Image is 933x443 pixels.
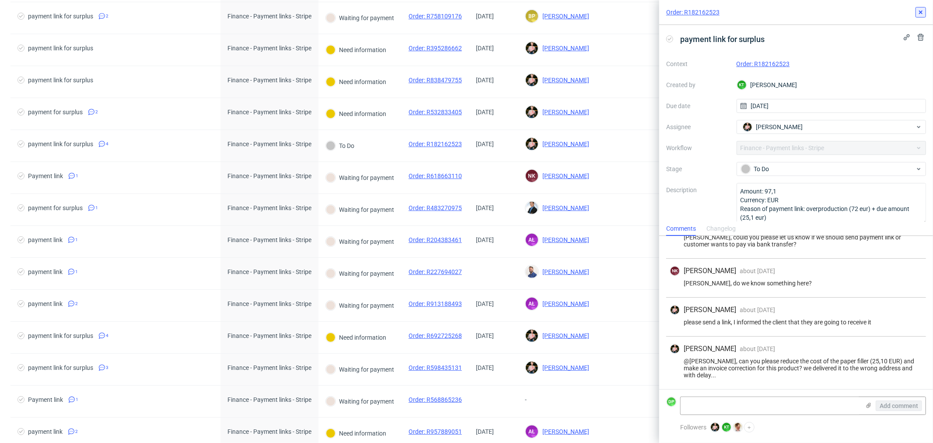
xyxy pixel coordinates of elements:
div: payment for surplus [28,204,83,211]
div: Waiting for payment [326,397,394,406]
span: Followers [680,424,706,431]
span: [PERSON_NAME] [539,109,589,116]
div: [PERSON_NAME], do we know something here? [670,280,923,287]
span: [DATE] [476,364,494,371]
div: payment link for surplus [28,141,93,148]
div: Finance - Payment links - Stripe [227,268,311,275]
a: Order: R227694027 [409,268,462,275]
span: [DATE] [476,141,494,148]
div: Finance - Payment links - Stripe [227,13,311,20]
img: Marta Tomaszewska [671,345,679,353]
span: 1 [76,396,78,403]
a: Order: R182162523 [409,141,462,148]
div: @[PERSON_NAME], can you please reduce the cost of the paper filler (25,10 EUR) and make an invoic... [670,358,923,379]
span: 1 [95,204,98,211]
div: To Do [326,141,354,151]
span: [DATE] [476,13,494,20]
div: payment link for surplus [28,332,93,339]
img: Marta Tomaszewska [526,362,538,374]
span: 2 [75,300,78,307]
div: Waiting for payment [326,205,394,214]
a: Order: R838479755 [409,77,462,84]
div: payment link [28,300,63,307]
img: Bartosz Ossowski [734,423,742,432]
a: Order: R692725268 [409,332,462,339]
div: payment link for surplus [28,77,93,84]
span: 1 [75,236,78,243]
figcaption: DP [667,397,676,406]
span: [PERSON_NAME] [539,300,589,307]
span: [PERSON_NAME] [539,141,589,148]
div: payment link [28,268,63,275]
a: Order: R913188493 [409,300,462,307]
figcaption: BP [526,10,538,22]
figcaption: AŁ [526,234,538,246]
span: 4 [106,332,108,339]
a: Order: R957889051 [409,428,462,435]
a: Order: R618663110 [409,172,462,179]
figcaption: AŁ [526,425,538,438]
span: [DATE] [476,77,494,84]
span: [PERSON_NAME] [539,204,589,211]
img: Marta Tomaszewska [743,123,752,131]
label: Context [666,59,730,69]
div: please send a link, I informed the client that they are going to receive it [670,319,923,326]
div: Finance - Payment links - Stripe [227,172,311,179]
span: [PERSON_NAME] [539,172,589,179]
label: Due date [666,101,730,111]
span: [PERSON_NAME] [539,428,589,435]
div: payment link for surplus [28,13,93,20]
div: Changelog [706,222,736,236]
div: payment link [28,236,63,243]
div: payment link [28,428,63,435]
span: about [DATE] [740,345,775,352]
span: [DATE] [476,236,494,243]
span: 2 [75,428,78,435]
div: Need information [326,77,386,87]
span: [PERSON_NAME] [756,123,803,131]
span: [PERSON_NAME] [539,13,589,20]
figcaption: KT [737,81,746,89]
span: payment link for surplus [677,32,768,46]
span: [DATE] [476,45,494,52]
div: Comments [666,222,696,236]
div: - [525,393,546,403]
a: Order: R568865236 [409,396,462,403]
div: Finance - Payment links - Stripe [227,109,311,116]
a: Order: R395286662 [409,45,462,52]
span: [DATE] [476,109,494,116]
div: payment link for surplus [28,45,93,52]
figcaption: KT [722,423,731,432]
label: Stage [666,164,730,174]
a: Order: R204383461 [409,236,462,243]
div: Finance - Payment links - Stripe [227,396,311,403]
span: [PERSON_NAME] [684,266,736,276]
div: Finance - Payment links - Stripe [227,204,311,211]
figcaption: NK [671,267,679,275]
a: Order: R532833405 [409,109,462,116]
div: To Do [741,164,915,174]
label: Assignee [666,122,730,132]
img: Marta Tomaszewska [526,42,538,54]
img: Marta Tomaszewska [711,423,720,432]
div: Waiting for payment [326,365,394,374]
label: Created by [666,80,730,90]
textarea: Amount: 97,1 Currency: EUR Reason of payment link: overproduction (72 eur) + due amount (25,1 eur... [737,183,926,225]
div: Need information [326,333,386,342]
span: 1 [75,268,78,275]
a: Order: R182162523 [666,8,720,17]
span: [PERSON_NAME] [539,236,589,243]
span: 1 [76,172,78,179]
span: [PERSON_NAME] [539,45,589,52]
img: Michał Rachański [526,266,538,278]
div: Payment link [28,172,63,179]
img: Marta Tomaszewska [671,306,679,314]
div: Finance - Payment links - Stripe [227,428,311,435]
a: Order: R483270975 [409,204,462,211]
span: [PERSON_NAME] [539,364,589,371]
span: 4 [106,141,108,148]
span: [PERSON_NAME] [539,268,589,275]
div: payment for surplus [28,109,83,116]
div: Waiting for payment [326,13,394,23]
span: [DATE] [476,204,494,211]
